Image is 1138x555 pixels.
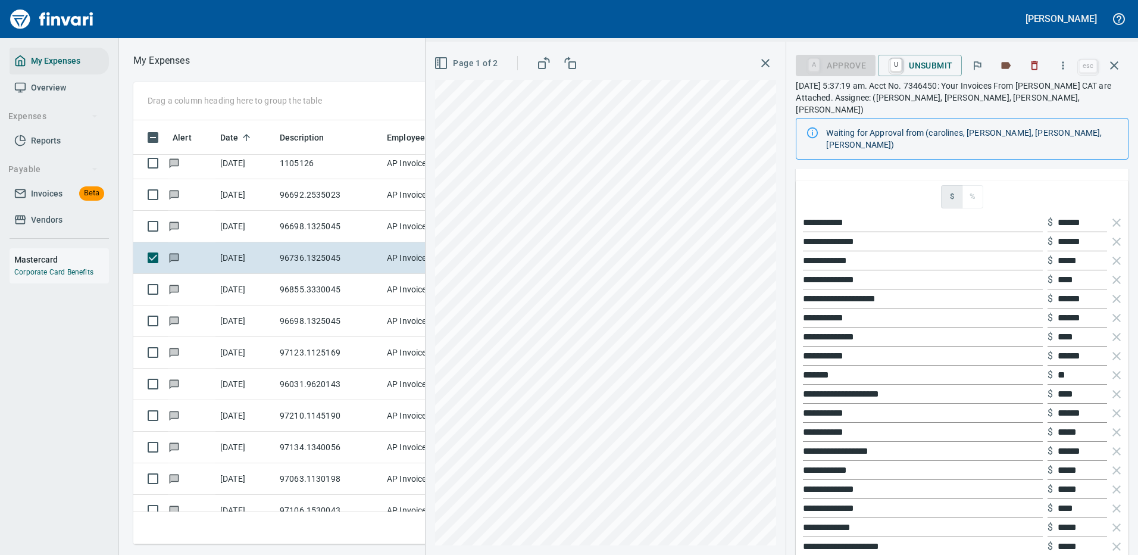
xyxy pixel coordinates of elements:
[215,274,275,305] td: [DATE]
[168,317,180,325] span: Has messages
[1048,292,1053,306] p: $
[215,463,275,495] td: [DATE]
[382,463,471,495] td: AP Invoices
[1023,10,1100,28] button: [PERSON_NAME]
[168,506,180,514] span: Has messages
[436,56,498,71] span: Page 1 of 2
[220,130,254,145] span: Date
[1048,349,1053,363] p: $
[10,207,109,233] a: Vendors
[887,55,952,76] span: Unsubmit
[4,158,103,180] button: Payable
[1109,216,1124,230] button: Remove Line Item
[941,185,962,208] button: $
[1048,501,1053,516] p: $
[1048,254,1053,268] p: $
[1109,463,1124,478] button: Remove Line Item
[14,268,93,276] a: Corporate Card Benefits
[1109,330,1124,344] button: Remove Line Item
[31,54,80,68] span: My Expenses
[8,162,98,177] span: Payable
[31,213,62,227] span: Vendors
[168,348,180,356] span: Has messages
[1021,52,1048,79] button: Discard
[275,400,382,432] td: 97210.1145190
[382,432,471,463] td: AP Invoices
[382,211,471,242] td: AP Invoices
[14,253,109,266] h6: Mastercard
[1109,540,1124,554] button: Remove Line Item
[215,148,275,179] td: [DATE]
[215,400,275,432] td: [DATE]
[148,95,322,107] p: Drag a column heading here to group the table
[382,274,471,305] td: AP Invoices
[168,411,180,419] span: Has messages
[382,179,471,211] td: AP Invoices
[168,159,180,167] span: Has messages
[962,185,983,208] button: %
[275,432,382,463] td: 97134.1340056
[168,380,180,388] span: Has messages
[31,80,66,95] span: Overview
[1048,444,1053,459] p: $
[220,130,239,145] span: Date
[890,58,902,71] a: U
[1109,254,1124,268] button: Remove Line Item
[10,180,109,207] a: InvoicesBeta
[1079,60,1097,73] a: esc
[382,400,471,432] td: AP Invoices
[1048,216,1053,230] p: $
[1048,520,1053,535] p: $
[10,74,109,101] a: Overview
[382,495,471,526] td: AP Invoices
[1109,425,1124,439] button: Remove Line Item
[168,475,180,482] span: Has messages
[215,179,275,211] td: [DATE]
[10,48,109,74] a: My Expenses
[280,130,324,145] span: Description
[382,337,471,369] td: AP Invoices
[1109,520,1124,535] button: Remove Line Item
[133,54,190,68] p: My Expenses
[1026,13,1097,25] h5: [PERSON_NAME]
[382,369,471,400] td: AP Invoices
[275,305,382,337] td: 96698.1325045
[215,337,275,369] td: [DATE]
[7,5,96,33] img: Finvari
[31,133,61,148] span: Reports
[10,127,109,154] a: Reports
[1109,349,1124,363] button: Remove Line Item
[1109,311,1124,325] button: Remove Line Item
[967,190,978,204] span: %
[1048,406,1053,420] p: $
[275,495,382,526] td: 97106.1530043
[1109,482,1124,497] button: Remove Line Item
[215,369,275,400] td: [DATE]
[1109,292,1124,306] button: Remove Line Item
[275,369,382,400] td: 96031.9620143
[168,443,180,451] span: Has messages
[275,463,382,495] td: 97063.1130198
[1048,482,1053,497] p: $
[215,432,275,463] td: [DATE]
[275,274,382,305] td: 96855.3330045
[275,179,382,211] td: 96692.2535023
[1076,51,1128,80] span: Close invoice
[275,337,382,369] td: 97123.1125169
[1109,235,1124,249] button: Remove Line Item
[1109,501,1124,516] button: Remove Line Item
[215,495,275,526] td: [DATE]
[275,211,382,242] td: 96698.1325045
[1109,368,1124,382] button: Remove Line Item
[382,305,471,337] td: AP Invoices
[8,109,98,124] span: Expenses
[168,191,180,198] span: Has messages
[1050,52,1076,79] button: More
[387,130,440,145] span: Employee
[796,60,876,70] div: Purchase Order Item required
[215,242,275,274] td: [DATE]
[964,52,990,79] button: Flag
[275,242,382,274] td: 96736.1325045
[1109,387,1124,401] button: Remove Line Item
[1048,368,1053,382] p: $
